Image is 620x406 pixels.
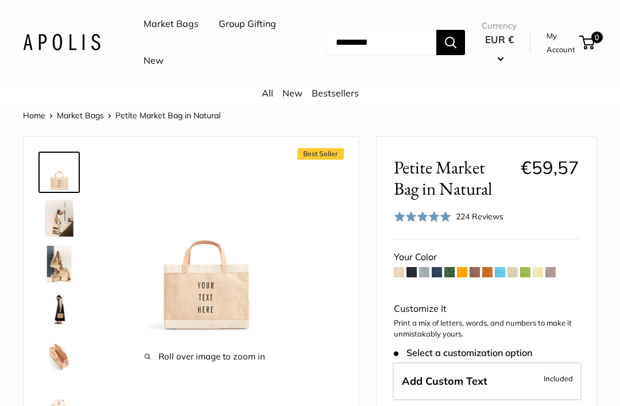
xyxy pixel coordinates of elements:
img: description_Spacious inner area with room for everything. [41,338,77,374]
span: 0 [591,32,603,43]
a: Home [23,110,45,121]
a: Market Bags [57,110,104,121]
span: Best Seller [297,148,344,160]
img: Petite Market Bag in Natural [115,154,294,333]
a: Bestsellers [312,87,359,99]
p: Print a mix of letters, words, and numbers to make it unmistakably yours. [394,318,579,340]
div: Customize It [394,300,579,318]
nav: Breadcrumb [23,108,220,123]
span: €59,57 [521,156,579,179]
img: Petite Market Bag in Natural [41,154,77,191]
span: Petite Market Bag in Natural [115,110,220,121]
label: Add Custom Text [393,362,582,400]
a: Petite Market Bag in Natural [38,152,80,193]
span: Currency [482,18,517,34]
div: Your Color [394,249,579,266]
a: 0 [580,36,595,49]
span: 224 Reviews [456,211,503,222]
span: EUR € [485,33,514,45]
span: Roll over image to zoom in [115,349,294,365]
img: Apolis [23,34,100,51]
input: Search... [327,30,436,55]
a: New [144,52,164,69]
a: All [262,87,273,99]
button: EUR € [482,30,517,67]
a: Group Gifting [219,16,276,33]
img: description_Effortless style that elevates every moment [41,200,77,237]
a: My Account [547,29,575,57]
span: Included [544,372,573,385]
a: description_The Original Market bag in its 4 native styles [38,243,80,285]
img: Petite Market Bag in Natural [41,292,77,328]
span: Select a customization option [394,347,532,358]
a: description_Effortless style that elevates every moment [38,198,80,239]
span: Petite Market Bag in Natural [394,157,512,199]
a: Market Bags [144,16,199,33]
a: New [282,87,303,99]
img: description_The Original Market bag in its 4 native styles [41,246,77,283]
span: Add Custom Text [402,374,487,388]
a: description_Spacious inner area with room for everything. [38,335,80,377]
button: Search [436,30,465,55]
a: Petite Market Bag in Natural [38,289,80,331]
